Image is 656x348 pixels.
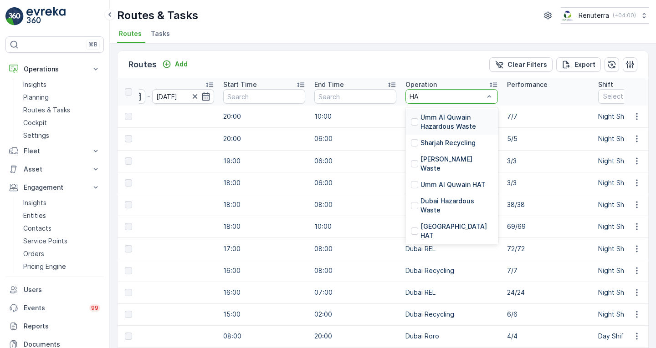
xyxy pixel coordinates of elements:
[598,80,613,89] p: Shift
[405,80,437,89] p: Operation
[5,160,104,178] button: Asset
[310,194,401,216] td: 08:00
[23,262,66,271] p: Pricing Engine
[613,12,636,19] p: ( +04:00 )
[125,113,132,120] div: Toggle Row Selected
[24,146,86,156] p: Fleet
[20,78,104,91] a: Insights
[502,216,594,237] td: 69/69
[23,93,49,102] p: Planning
[119,29,142,38] span: Routes
[401,260,502,282] td: Dubai Recycling
[125,135,132,142] div: Toggle Row Selected
[310,172,401,194] td: 06:00
[78,216,219,237] td: [DATE]
[219,216,310,237] td: 18:00
[310,237,401,260] td: 08:00
[310,127,401,150] td: 06:00
[420,222,492,240] p: [GEOGRAPHIC_DATA] HAT
[5,60,104,78] button: Operations
[556,57,601,72] button: Export
[20,247,104,260] a: Orders
[574,60,595,69] p: Export
[310,216,401,237] td: 10:00
[310,303,401,325] td: 02:00
[420,155,492,173] p: [PERSON_NAME] Waste
[219,194,310,216] td: 18:00
[310,106,401,127] td: 10:00
[502,150,594,172] td: 3/3
[502,282,594,303] td: 24/24
[78,194,219,216] td: [DATE]
[24,165,86,174] p: Asset
[24,65,86,74] p: Operations
[20,197,104,209] a: Insights
[401,127,502,150] td: Dubai Medical
[117,8,198,23] p: Routes & Tasks
[125,267,132,274] div: Toggle Row Selected
[88,41,97,48] p: ⌘B
[24,183,86,192] p: Engagement
[401,282,502,303] td: Dubai REL
[24,322,100,331] p: Reports
[502,172,594,194] td: 3/3
[23,211,46,220] p: Entities
[125,201,132,208] div: Toggle Row Selected
[5,299,104,317] a: Events99
[20,235,104,247] a: Service Points
[23,118,47,127] p: Cockpit
[219,106,310,127] td: 20:00
[23,249,44,258] p: Orders
[219,303,310,325] td: 15:00
[24,303,84,313] p: Events
[401,172,502,194] td: Dubai Medical
[420,197,492,215] p: Dubai Hazardous Waste
[401,150,502,172] td: Dubai Medical
[420,113,492,131] p: Umm Al Quwain Hazardous Waste
[20,222,104,235] a: Contacts
[489,57,553,72] button: Clear Filters
[314,80,344,89] p: End Time
[151,29,170,38] span: Tasks
[502,260,594,282] td: 7/7
[219,172,310,194] td: 18:00
[78,260,219,282] td: [DATE]
[23,198,46,207] p: Insights
[78,237,219,260] td: [DATE]
[5,142,104,160] button: Fleet
[152,89,215,104] input: dd/mm/yyyy
[147,91,150,102] p: -
[502,127,594,150] td: 5/5
[125,223,132,230] div: Toggle Row Selected
[125,333,132,340] div: Toggle Row Selected
[20,116,104,129] a: Cockpit
[314,89,396,104] input: Search
[125,245,132,252] div: Toggle Row Selected
[219,237,310,260] td: 17:00
[401,194,502,216] td: Dubai REL
[223,80,257,89] p: Start Time
[20,260,104,273] a: Pricing Engine
[502,237,594,260] td: 72/72
[78,106,219,127] td: [DATE]
[223,89,305,104] input: Search
[310,260,401,282] td: 08:00
[401,303,502,325] td: Dubai Recycling
[5,178,104,197] button: Engagement
[78,303,219,325] td: [DATE]
[24,285,100,294] p: Users
[310,150,401,172] td: 06:00
[125,179,132,187] div: Toggle Row Selected
[23,224,51,233] p: Contacts
[26,7,66,25] img: logo_light-DOdMpM7g.png
[561,7,649,24] button: Renuterra(+04:00)
[420,180,486,189] p: Umm Al Quwain HAT
[561,10,575,20] img: Screenshot_2024-07-26_at_13.33.01.png
[401,325,502,347] td: Dubai Roro
[420,138,476,147] p: Sharjah Recycling
[78,127,219,150] td: [DATE]
[23,131,49,140] p: Settings
[20,104,104,116] a: Routes & Tasks
[91,304,98,312] p: 99
[310,282,401,303] td: 07:00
